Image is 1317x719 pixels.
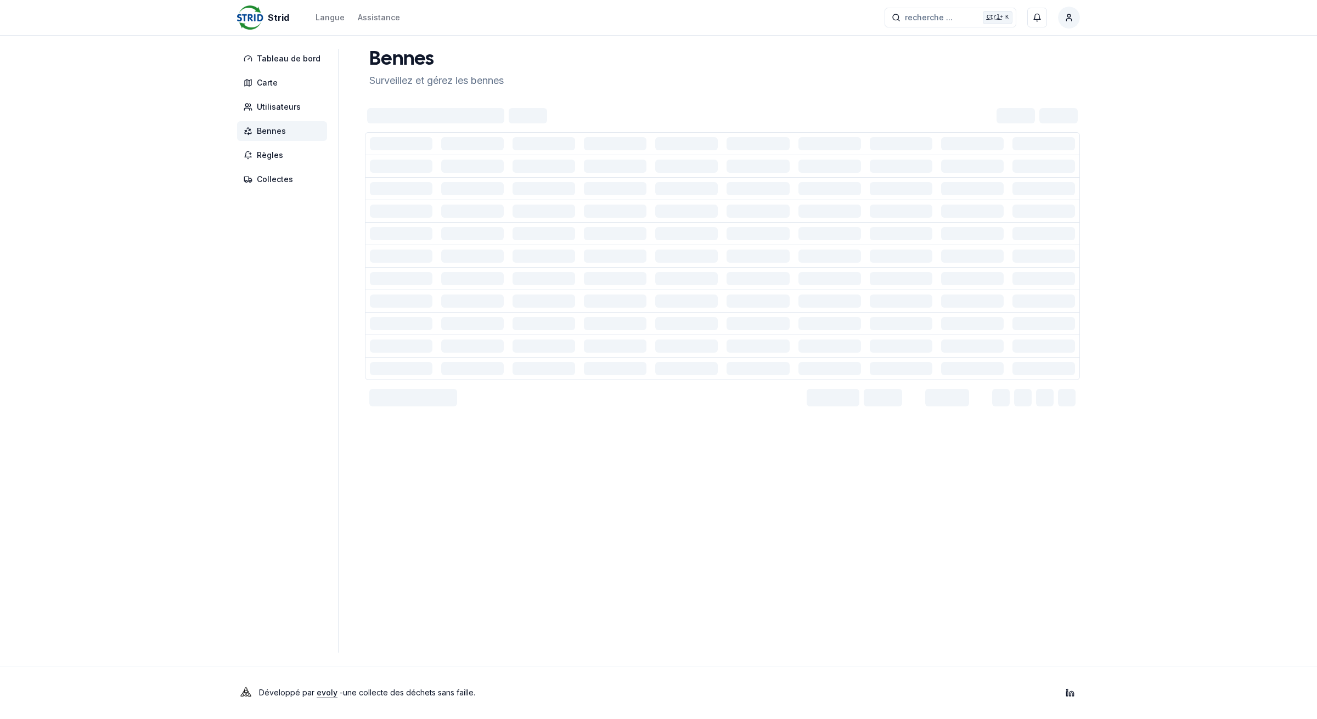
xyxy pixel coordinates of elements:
button: Langue [316,11,345,24]
span: recherche ... [905,12,953,23]
span: Règles [257,150,283,161]
img: Evoly Logo [237,684,255,701]
a: Bennes [237,121,331,141]
img: Strid Logo [237,4,263,31]
a: Strid [237,11,294,24]
span: Collectes [257,174,293,185]
a: evoly [317,688,337,697]
h1: Bennes [369,49,504,71]
div: Langue [316,12,345,23]
p: Développé par - une collecte des déchets sans faille . [259,685,475,700]
p: Surveillez et gérez les bennes [369,73,504,88]
span: Bennes [257,126,286,137]
a: Utilisateurs [237,97,331,117]
a: Collectes [237,169,331,189]
span: Utilisateurs [257,101,301,112]
a: Tableau de bord [237,49,331,69]
a: Assistance [358,11,400,24]
span: Carte [257,77,278,88]
button: recherche ...Ctrl+K [885,8,1016,27]
a: Règles [237,145,331,165]
span: Tableau de bord [257,53,320,64]
a: Carte [237,73,331,93]
span: Strid [268,11,289,24]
